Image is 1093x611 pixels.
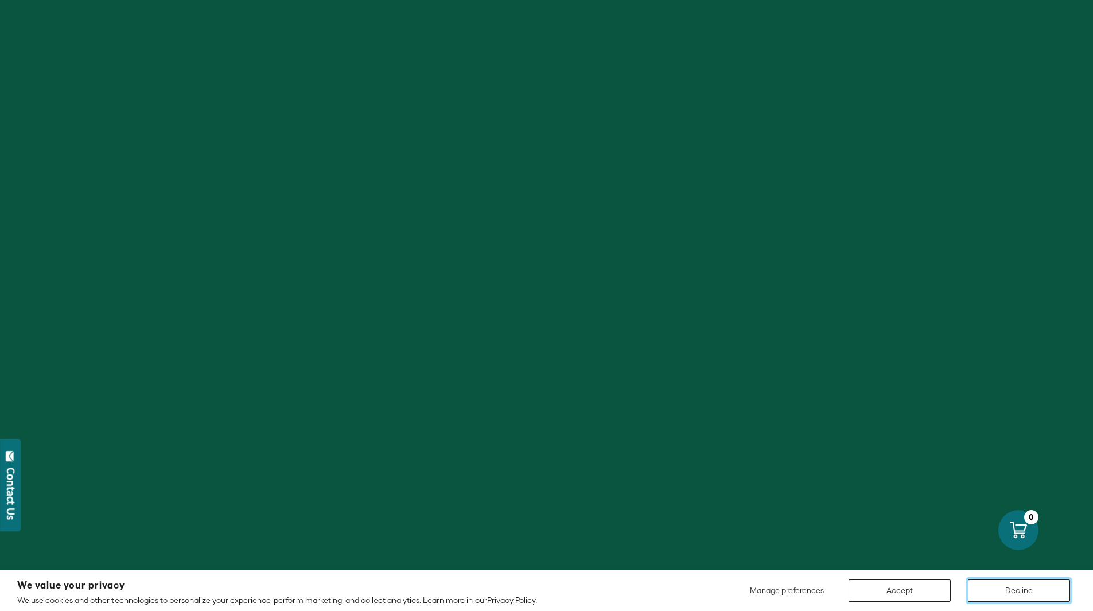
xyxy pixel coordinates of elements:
a: Privacy Policy. [487,596,537,605]
button: Manage preferences [743,579,831,602]
p: We use cookies and other technologies to personalize your experience, perform marketing, and coll... [17,595,537,605]
button: Accept [849,579,951,602]
div: 0 [1024,510,1038,524]
button: Decline [968,579,1070,602]
span: Manage preferences [750,586,824,595]
h2: We value your privacy [17,581,537,590]
div: Contact Us [5,468,17,520]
